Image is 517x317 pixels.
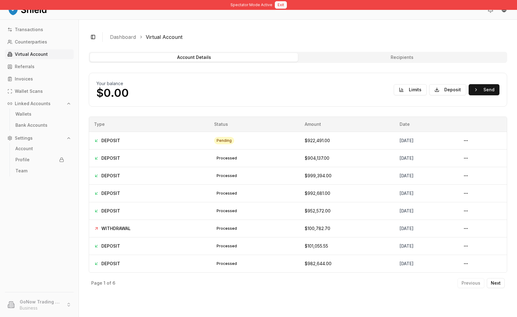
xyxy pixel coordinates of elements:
p: Account [15,146,33,151]
button: Recipients [298,53,506,62]
a: Account [13,144,67,154]
p: Wallet Scans [15,89,43,93]
nav: breadcrumb [110,33,502,41]
a: Virtual Account [5,49,74,59]
p: of [107,281,111,285]
span: DEPOSIT [101,173,120,179]
button: Limits [394,84,427,95]
button: Deposit [429,84,466,95]
div: [DATE] [400,190,451,196]
div: [DATE] [400,261,451,267]
span: $100,782.70 [305,226,330,231]
p: Next [491,281,501,285]
div: processed [214,260,239,267]
span: $952,572.00 [305,208,331,213]
button: Settings [5,133,74,143]
span: $999,394.00 [305,173,332,178]
a: Profile [13,155,67,165]
p: Team [15,169,27,173]
th: Type [89,117,209,132]
button: Linked Accounts [5,99,74,109]
div: processed [214,172,239,179]
div: [DATE] [400,243,451,249]
div: processed [214,225,239,232]
a: Wallet Scans [5,86,74,96]
p: Transactions [15,27,43,32]
p: Settings [15,136,33,140]
div: processed [214,154,239,162]
a: Wallets [13,109,67,119]
p: 6 [112,281,115,285]
p: Linked Accounts [15,101,51,106]
div: [DATE] [400,138,451,144]
p: 1 [104,281,105,285]
th: Date [395,117,456,132]
div: processed [214,207,239,215]
a: Team [13,166,67,176]
div: [DATE] [400,155,451,161]
span: DEPOSIT [101,243,120,249]
span: $982,644.00 [305,261,332,266]
span: DEPOSIT [101,261,120,267]
div: processed [214,190,239,197]
span: $101,055.55 [305,243,328,249]
span: DEPOSIT [101,190,120,196]
a: Invoices [5,74,74,84]
th: Amount [300,117,394,132]
div: processed [214,242,239,250]
p: Page [91,281,102,285]
a: Bank Accounts [13,120,67,130]
span: WITHDRAWAL [101,225,131,232]
div: [DATE] [400,225,451,232]
span: Spectator Mode Active [230,2,272,7]
span: $992,681.00 [305,191,330,196]
a: Counterparties [5,37,74,47]
a: Dashboard [110,33,136,41]
p: Wallets [15,112,31,116]
a: Virtual Account [146,33,182,41]
p: Counterparties [15,40,47,44]
span: DEPOSIT [101,155,120,161]
a: Transactions [5,25,74,35]
p: Invoices [15,77,33,81]
p: Referrals [15,64,35,69]
span: $922,491.00 [305,138,330,143]
button: Next [487,278,505,288]
a: Referrals [5,62,74,72]
th: Status [209,117,300,132]
p: Profile [15,158,30,162]
div: pending [214,137,234,144]
button: Account Details [90,53,298,62]
span: DEPOSIT [101,208,120,214]
span: DEPOSIT [101,138,120,144]
div: [DATE] [400,208,451,214]
h2: Your balance [96,80,129,87]
span: $904,137.00 [305,155,329,161]
button: Exit [275,1,287,9]
p: Bank Accounts [15,123,47,127]
p: Virtual Account [15,52,48,56]
button: Send [469,84,499,95]
p: $0.00 [96,87,129,99]
div: [DATE] [400,173,451,179]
